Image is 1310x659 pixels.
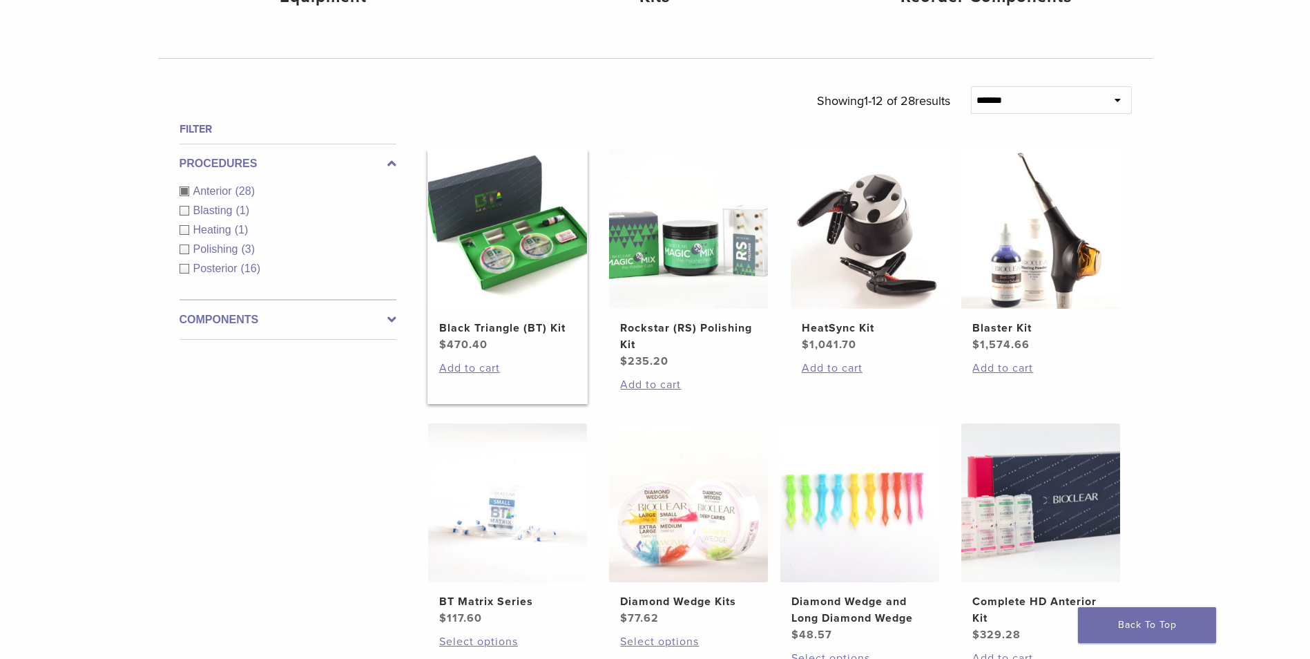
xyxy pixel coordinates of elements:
span: $ [439,611,447,625]
a: Rockstar (RS) Polishing KitRockstar (RS) Polishing Kit $235.20 [608,150,769,370]
a: Diamond Wedge and Long Diamond WedgeDiamond Wedge and Long Diamond Wedge $48.57 [780,423,941,643]
bdi: 329.28 [972,628,1021,642]
img: Diamond Wedge Kits [609,423,768,582]
a: Add to cart: “HeatSync Kit” [802,360,938,376]
span: Anterior [193,185,235,197]
img: Black Triangle (BT) Kit [428,150,587,309]
h4: Filter [180,121,396,137]
img: BT Matrix Series [428,423,587,582]
a: Complete HD Anterior KitComplete HD Anterior Kit $329.28 [961,423,1121,643]
bdi: 117.60 [439,611,482,625]
a: Add to cart: “Blaster Kit” [972,360,1109,376]
p: Showing results [817,86,950,115]
span: $ [439,338,447,352]
h2: Diamond Wedge Kits [620,593,757,610]
span: (16) [241,262,260,274]
bdi: 77.62 [620,611,659,625]
img: Complete HD Anterior Kit [961,423,1120,582]
a: HeatSync KitHeatSync Kit $1,041.70 [790,150,951,353]
span: (3) [241,243,255,255]
a: Add to cart: “Black Triangle (BT) Kit” [439,360,576,376]
span: $ [972,628,980,642]
bdi: 1,574.66 [972,338,1030,352]
span: $ [791,628,799,642]
img: Blaster Kit [961,150,1120,309]
bdi: 235.20 [620,354,668,368]
a: Black Triangle (BT) KitBlack Triangle (BT) Kit $470.40 [427,150,588,353]
span: $ [972,338,980,352]
a: Diamond Wedge KitsDiamond Wedge Kits $77.62 [608,423,769,627]
span: 1-12 of 28 [864,93,915,108]
span: Blasting [193,204,236,216]
label: Components [180,312,396,328]
img: Diamond Wedge and Long Diamond Wedge [780,423,939,582]
span: (1) [235,204,249,216]
h2: Rockstar (RS) Polishing Kit [620,320,757,353]
span: Polishing [193,243,242,255]
span: (28) [235,185,255,197]
img: Rockstar (RS) Polishing Kit [609,150,768,309]
span: Posterior [193,262,241,274]
a: Select options for “BT Matrix Series” [439,633,576,650]
bdi: 48.57 [791,628,832,642]
a: Add to cart: “Rockstar (RS) Polishing Kit” [620,376,757,393]
h2: Complete HD Anterior Kit [972,593,1109,627]
img: HeatSync Kit [791,150,950,309]
a: Select options for “Diamond Wedge Kits” [620,633,757,650]
a: BT Matrix SeriesBT Matrix Series $117.60 [427,423,588,627]
span: $ [620,354,628,368]
h2: HeatSync Kit [802,320,938,336]
h2: Blaster Kit [972,320,1109,336]
span: (1) [235,224,249,236]
span: $ [620,611,628,625]
span: Heating [193,224,235,236]
bdi: 470.40 [439,338,488,352]
a: Back To Top [1078,607,1216,643]
h2: BT Matrix Series [439,593,576,610]
h2: Black Triangle (BT) Kit [439,320,576,336]
span: $ [802,338,809,352]
h2: Diamond Wedge and Long Diamond Wedge [791,593,928,627]
label: Procedures [180,155,396,172]
a: Blaster KitBlaster Kit $1,574.66 [961,150,1121,353]
bdi: 1,041.70 [802,338,856,352]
